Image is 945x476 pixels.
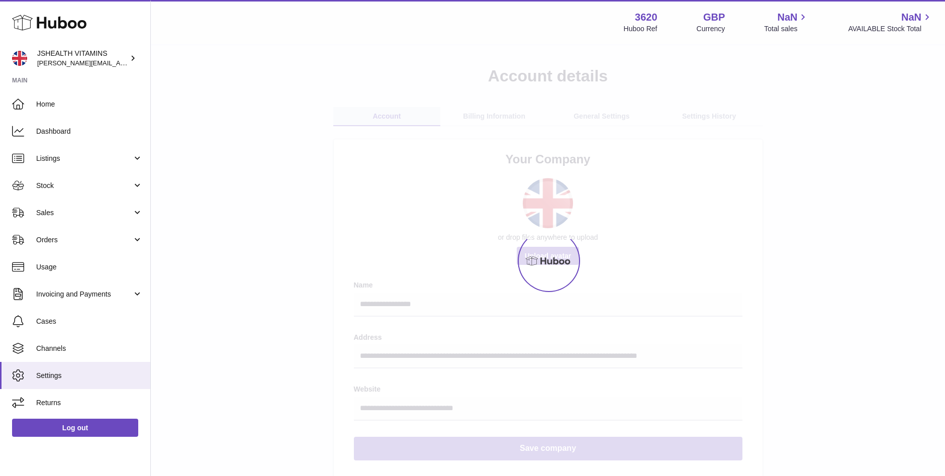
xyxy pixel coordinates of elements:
[36,317,143,326] span: Cases
[12,419,138,437] a: Log out
[37,49,128,68] div: JSHEALTH VITAMINS
[36,208,132,218] span: Sales
[36,290,132,299] span: Invoicing and Payments
[624,24,657,34] div: Huboo Ref
[764,24,809,34] span: Total sales
[36,371,143,380] span: Settings
[12,51,27,66] img: francesca@jshealthvitamins.com
[36,100,143,109] span: Home
[36,398,143,408] span: Returns
[37,59,202,67] span: [PERSON_NAME][EMAIL_ADDRESS][DOMAIN_NAME]
[36,181,132,191] span: Stock
[697,24,725,34] div: Currency
[703,11,725,24] strong: GBP
[36,154,132,163] span: Listings
[36,235,132,245] span: Orders
[36,127,143,136] span: Dashboard
[777,11,797,24] span: NaN
[764,11,809,34] a: NaN Total sales
[635,11,657,24] strong: 3620
[36,344,143,353] span: Channels
[848,24,933,34] span: AVAILABLE Stock Total
[901,11,921,24] span: NaN
[848,11,933,34] a: NaN AVAILABLE Stock Total
[36,262,143,272] span: Usage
